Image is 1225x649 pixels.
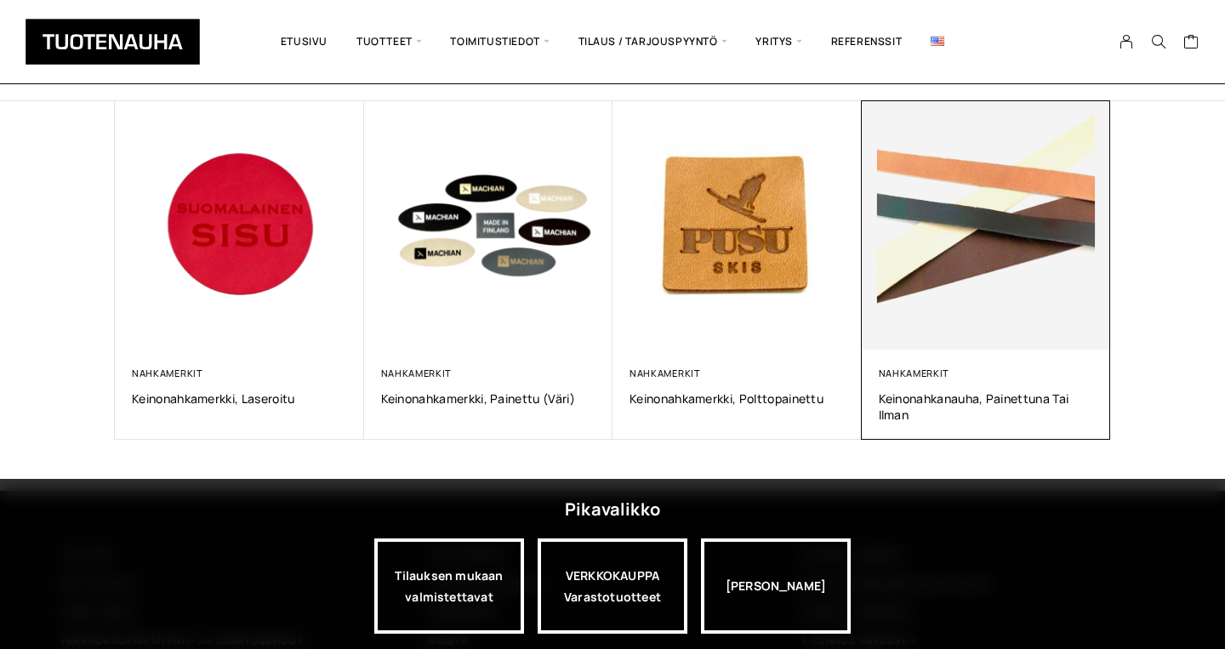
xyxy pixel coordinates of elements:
a: Referenssit [817,13,917,71]
span: Tuotteet [342,13,436,71]
img: Tuotenauha Oy [26,19,200,65]
a: Keinonahkamerkki, laseroitu [132,390,347,407]
a: My Account [1110,34,1143,49]
a: Etusivu [266,13,342,71]
a: Keinonahkamerkki, polttopainettu [630,390,845,407]
a: Nahkamerkit [381,367,453,379]
a: Tilauksen mukaan valmistettavat [374,538,524,634]
a: VERKKOKAUPPAVarastotuotteet [538,538,687,634]
div: Pikavalikko [565,494,660,525]
a: Cart [1183,33,1199,54]
span: Tilaus / Tarjouspyyntö [564,13,742,71]
img: English [931,37,944,46]
span: Toimitustiedot [436,13,563,71]
a: Nahkamerkit [132,367,203,379]
a: Nahkamerkit [879,367,950,379]
a: Keinonahkanauha, Painettuna tai ilman [879,390,1094,423]
span: Yritys [741,13,816,71]
a: Nahkamerkit [630,367,701,379]
button: Search [1142,34,1175,49]
div: VERKKOKAUPPA Varastotuotteet [538,538,687,634]
a: Keinonahkamerkki, painettu (väri) [381,390,596,407]
div: [PERSON_NAME] [701,538,851,634]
